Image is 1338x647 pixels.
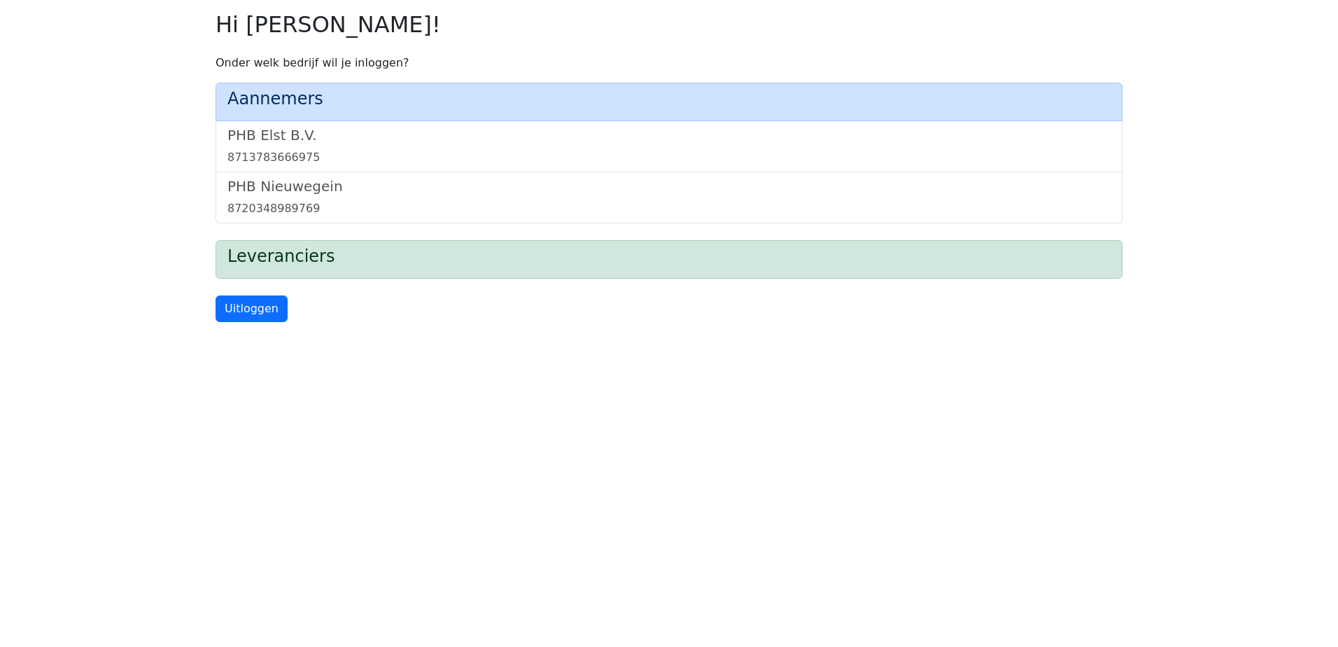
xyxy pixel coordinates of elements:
[227,127,1111,144] h5: PHB Elst B.V.
[227,200,1111,217] div: 8720348989769
[227,178,1111,217] a: PHB Nieuwegein8720348989769
[216,295,288,322] a: Uitloggen
[216,11,1122,38] h2: Hi [PERSON_NAME]!
[227,149,1111,166] div: 8713783666975
[216,55,1122,71] p: Onder welk bedrijf wil je inloggen?
[227,246,1111,267] h4: Leveranciers
[227,127,1111,166] a: PHB Elst B.V.8713783666975
[227,178,1111,195] h5: PHB Nieuwegein
[227,89,1111,109] h4: Aannemers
